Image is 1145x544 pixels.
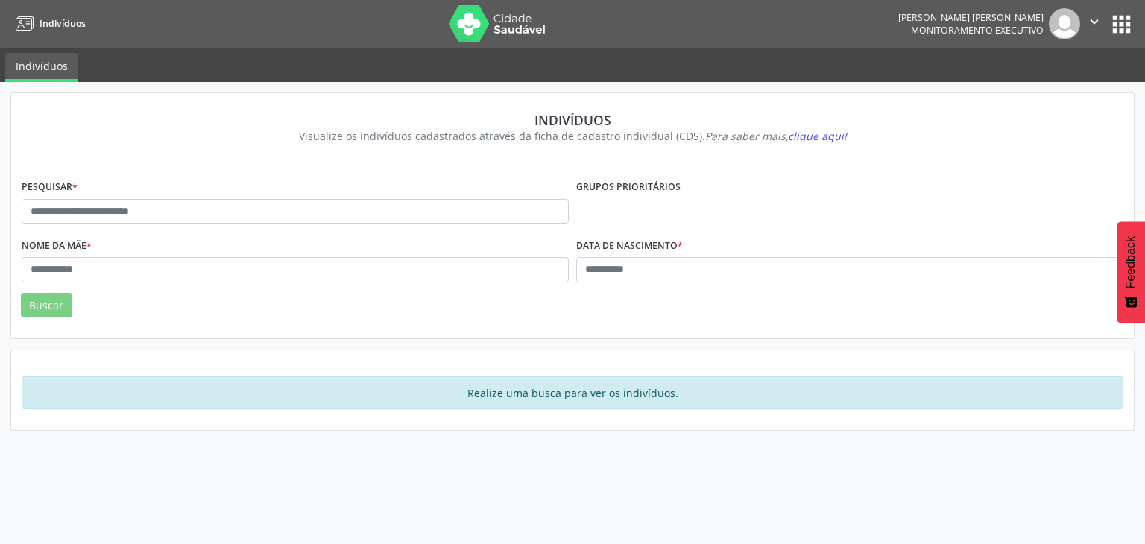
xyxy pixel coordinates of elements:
img: img [1049,8,1080,39]
button: Feedback - Mostrar pesquisa [1117,221,1145,323]
span: Monitoramento Executivo [911,24,1044,37]
i: Para saber mais, [705,129,847,143]
button: Buscar [21,293,72,318]
button:  [1080,8,1108,39]
label: Nome da mãe [22,234,92,257]
span: Indivíduos [40,17,86,30]
div: [PERSON_NAME] [PERSON_NAME] [898,11,1044,24]
span: Feedback [1124,236,1138,288]
label: Data de nascimento [576,234,683,257]
div: Realize uma busca para ver os indivíduos. [22,376,1123,409]
span: clique aqui! [788,129,847,143]
div: Indivíduos [32,112,1113,128]
a: Indivíduos [10,11,86,36]
i:  [1086,13,1103,30]
label: Pesquisar [22,176,78,199]
div: Visualize os indivíduos cadastrados através da ficha de cadastro individual (CDS). [32,128,1113,144]
button: apps [1108,11,1135,37]
label: Grupos prioritários [576,176,681,199]
a: Indivíduos [5,53,78,82]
